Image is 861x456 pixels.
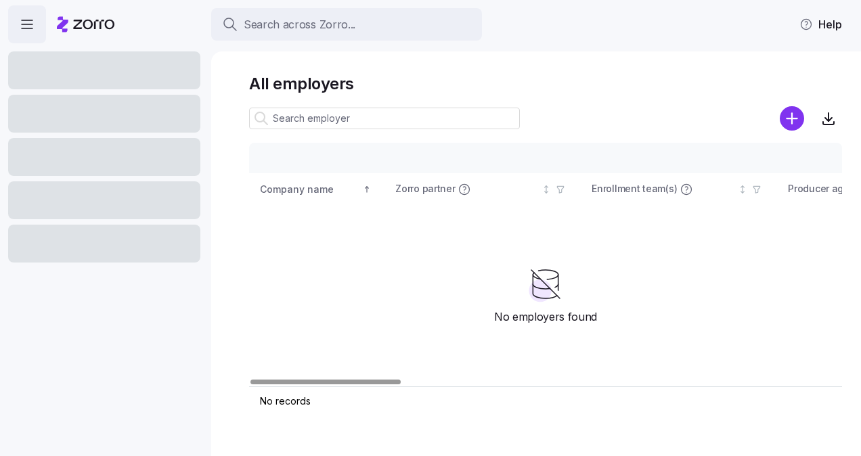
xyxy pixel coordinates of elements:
button: Help [789,11,853,38]
th: Enrollment team(s)Not sorted [581,174,777,205]
span: Zorro partner [395,183,455,196]
div: Sorted ascending [362,185,372,194]
span: Search across Zorro... [244,16,355,33]
h1: All employers [249,73,842,94]
div: Not sorted [542,185,551,194]
span: No employers found [494,309,597,325]
span: Enrollment team(s) [592,183,677,196]
div: No records [260,394,716,408]
div: Company name [260,182,360,197]
span: Help [799,16,842,32]
button: Search across Zorro... [211,8,482,41]
th: Zorro partnerNot sorted [384,174,581,205]
div: Not sorted [738,185,747,194]
svg: add icon [780,106,804,131]
th: Company nameSorted ascending [249,174,384,205]
input: Search employer [249,108,520,129]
